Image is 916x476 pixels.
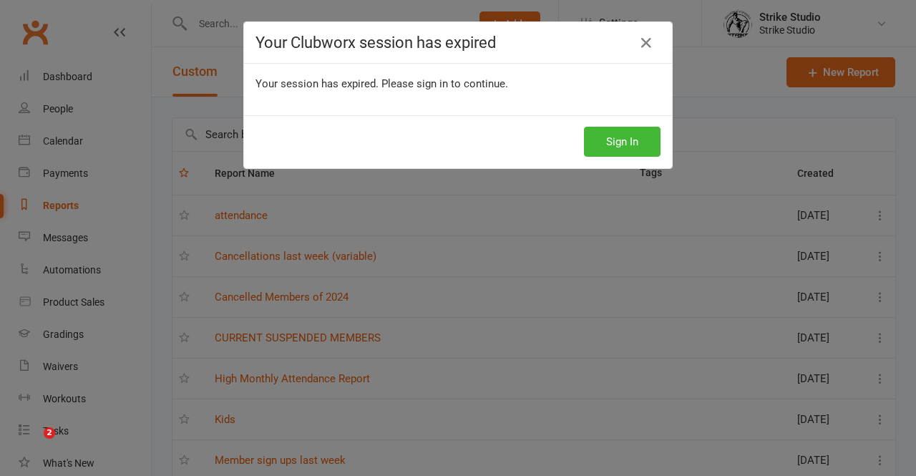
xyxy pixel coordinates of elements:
[584,127,661,157] button: Sign In
[14,427,49,462] iframe: Intercom live chat
[635,31,658,54] a: Close
[44,427,55,439] span: 2
[255,34,661,52] h4: Your Clubworx session has expired
[255,77,508,90] span: Your session has expired. Please sign in to continue.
